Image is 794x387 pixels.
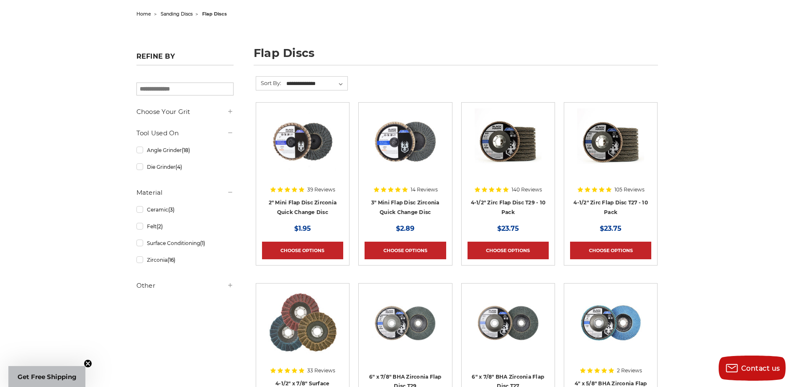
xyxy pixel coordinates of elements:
[157,223,163,230] span: (2)
[168,206,175,213] span: (3)
[468,108,549,190] a: 4.5" Black Hawk Zirconia Flap Disc 10 Pack
[307,187,335,192] span: 39 Reviews
[294,224,311,232] span: $1.95
[269,199,337,215] a: 2" Mini Flap Disc Zirconia Quick Change Disc
[136,281,234,291] h5: Other
[471,199,546,215] a: 4-1/2" Zirc Flap Disc T29 - 10 Pack
[136,188,234,198] h5: Material
[577,289,644,356] img: 4-inch BHA Zirconia flap disc with 40 grit designed for aggressive metal sanding and grinding
[741,364,780,372] span: Contact us
[475,108,542,175] img: 4.5" Black Hawk Zirconia Flap Disc 10 Pack
[570,242,651,259] a: Choose Options
[136,202,234,217] a: Ceramic
[136,52,234,65] h5: Refine by
[365,242,446,259] a: Choose Options
[136,219,234,234] a: Felt
[200,240,205,246] span: (1)
[372,108,439,175] img: BHA 3" Quick Change 60 Grit Flap Disc for Fine Grinding and Finishing
[262,242,343,259] a: Choose Options
[136,253,234,267] a: Zirconia
[136,11,151,17] a: home
[365,108,446,190] a: BHA 3" Quick Change 60 Grit Flap Disc for Fine Grinding and Finishing
[285,77,347,90] select: Sort By:
[371,199,439,215] a: 3" Mini Flap Disc Zirconia Quick Change Disc
[136,143,234,157] a: Angle Grinder
[573,199,648,215] a: 4-1/2" Zirc Flap Disc T27 - 10 Pack
[475,289,542,356] img: Coarse 36 grit BHA Zirconia flap disc, 6-inch, flat T27 for aggressive material removal
[202,11,227,17] span: flap discs
[262,289,343,371] a: Scotch brite flap discs
[8,366,85,387] div: Get Free ShippingClose teaser
[468,289,549,371] a: Coarse 36 grit BHA Zirconia flap disc, 6-inch, flat T27 for aggressive material removal
[577,108,644,175] img: Black Hawk 4-1/2" x 7/8" Flap Disc Type 27 - 10 Pack
[617,368,642,373] span: 2 Reviews
[256,77,281,89] label: Sort By:
[511,187,542,192] span: 140 Reviews
[719,356,786,381] button: Contact us
[600,224,622,232] span: $23.75
[161,11,193,17] a: sanding discs
[136,160,234,174] a: Die Grinder
[372,289,439,356] img: Black Hawk 6 inch T29 coarse flap discs, 36 grit for efficient material removal
[18,373,77,381] span: Get Free Shipping
[396,224,414,232] span: $2.89
[136,236,234,250] a: Surface Conditioning
[136,107,234,117] h5: Choose Your Grit
[136,128,234,138] h5: Tool Used On
[175,164,182,170] span: (4)
[262,108,343,190] a: Black Hawk Abrasives 2-inch Zirconia Flap Disc with 60 Grit Zirconia for Smooth Finishing
[497,224,519,232] span: $23.75
[269,108,336,175] img: Black Hawk Abrasives 2-inch Zirconia Flap Disc with 60 Grit Zirconia for Smooth Finishing
[307,368,335,373] span: 33 Reviews
[182,147,190,153] span: (18)
[254,47,658,65] h1: flap discs
[411,187,438,192] span: 14 Reviews
[614,187,645,192] span: 105 Reviews
[570,108,651,190] a: Black Hawk 4-1/2" x 7/8" Flap Disc Type 27 - 10 Pack
[365,289,446,371] a: Black Hawk 6 inch T29 coarse flap discs, 36 grit for efficient material removal
[167,257,175,263] span: (16)
[468,242,549,259] a: Choose Options
[84,359,92,368] button: Close teaser
[268,289,337,356] img: Scotch brite flap discs
[570,289,651,371] a: 4-inch BHA Zirconia flap disc with 40 grit designed for aggressive metal sanding and grinding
